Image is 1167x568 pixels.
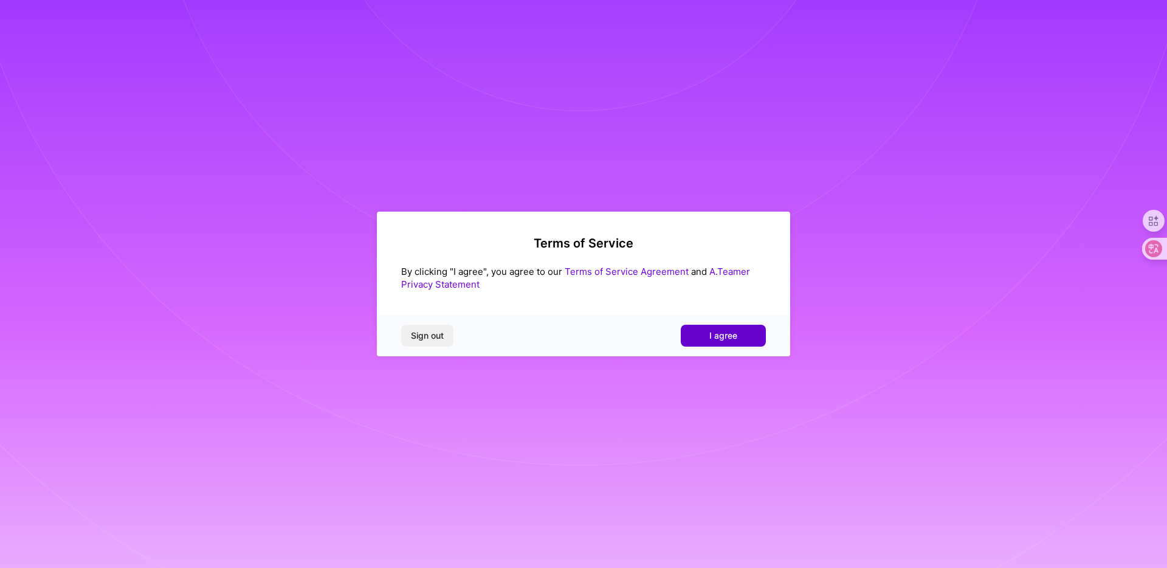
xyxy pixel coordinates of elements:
[401,236,766,251] h2: Terms of Service
[411,330,444,342] span: Sign out
[401,265,766,291] div: By clicking "I agree", you agree to our and
[709,330,737,342] span: I agree
[681,325,766,347] button: I agree
[401,325,453,347] button: Sign out
[565,266,689,277] a: Terms of Service Agreement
